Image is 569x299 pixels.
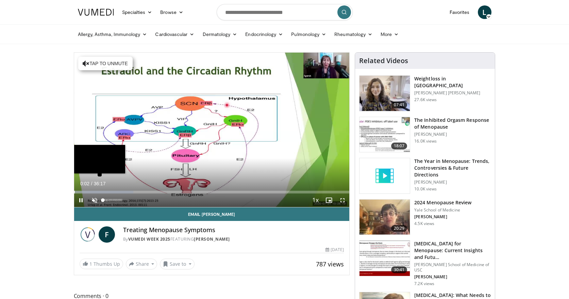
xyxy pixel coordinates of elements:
[414,90,491,96] p: [PERSON_NAME] [PERSON_NAME]
[160,259,195,269] button: Save to
[91,181,93,186] span: /
[414,180,491,185] p: [PERSON_NAME]
[151,27,198,41] a: Cardiovascular
[391,225,407,232] span: 20:29
[74,27,151,41] a: Allergy, Asthma, Immunology
[80,181,89,186] span: 0:02
[78,57,133,70] button: Tap to unmute
[325,247,344,253] div: [DATE]
[391,143,407,149] span: 18:07
[359,75,491,111] a: 07:41 Weightloss in [GEOGRAPHIC_DATA] [PERSON_NAME] [PERSON_NAME] 27.6K views
[478,5,491,19] a: L
[414,207,471,213] p: Yale School of Medicine
[74,191,350,193] div: Progress Bar
[414,158,491,178] h3: The Year in Menopause: Trends, Controversies & Future Directions
[376,27,403,41] a: More
[88,193,101,207] button: Unmute
[359,117,491,153] a: 18:07 The Inhibited Orgasm Response of Menopause [PERSON_NAME] 16.0K views
[78,9,114,16] img: VuMedi Logo
[391,266,407,273] span: 30:41
[359,199,491,235] a: 20:29 2024 Menopause Review Yale School of Medicine [PERSON_NAME] 4.5K views
[359,158,491,194] a: The Year in Menopause: Trends, Controversies & Future Directions [PERSON_NAME] 10.0K views
[359,117,410,152] img: 283c0f17-5e2d-42ba-a87c-168d447cdba4.150x105_q85_crop-smart_upscale.jpg
[103,199,122,201] div: Volume Level
[330,27,376,41] a: Rheumatology
[74,207,350,221] a: Email [PERSON_NAME]
[74,53,350,207] video-js: Video Player
[359,57,408,65] h4: Related Videos
[194,236,230,242] a: [PERSON_NAME]
[359,240,491,286] a: 30:41 [MEDICAL_DATA] for Menopause: Current Insights and Futu… [PERSON_NAME] School of Medicine o...
[287,27,330,41] a: Pulmonology
[391,101,407,108] span: 07:41
[199,27,241,41] a: Dermatology
[414,281,434,286] p: 7.2K views
[89,261,92,267] span: 1
[123,226,344,234] h4: Treating Menopause Symptoms
[414,97,437,102] p: 27.6K views
[217,4,353,20] input: Search topics, interventions
[446,5,474,19] a: Favorites
[322,193,336,207] button: Enable picture-in-picture mode
[126,259,157,269] button: Share
[359,158,410,193] img: video_placeholder_short.svg
[308,193,322,207] button: Playback Rate
[414,262,491,273] p: [PERSON_NAME] School of Medicine of USC
[414,274,491,280] p: [PERSON_NAME]
[80,226,96,243] img: Vumedi Week 2025
[359,76,410,111] img: 9983fed1-7565-45be-8934-aef1103ce6e2.150x105_q85_crop-smart_upscale.jpg
[94,181,105,186] span: 36:17
[414,132,491,137] p: [PERSON_NAME]
[128,236,170,242] a: Vumedi Week 2025
[414,214,471,220] p: [PERSON_NAME]
[359,200,410,235] img: 692f135d-47bd-4f7e-b54d-786d036e68d3.150x105_q85_crop-smart_upscale.jpg
[118,5,156,19] a: Specialties
[156,5,187,19] a: Browse
[359,241,410,276] img: 47271b8a-94f4-49c8-b914-2a3d3af03a9e.150x105_q85_crop-smart_upscale.jpg
[241,27,287,41] a: Endocrinology
[414,186,437,192] p: 10.0K views
[414,221,434,226] p: 4.5K views
[80,259,123,269] a: 1 Thumbs Up
[414,240,491,261] h3: [MEDICAL_DATA] for Menopause: Current Insights and Futu…
[316,260,344,268] span: 787 views
[414,199,471,206] h3: 2024 Menopause Review
[414,138,437,144] p: 16.0K views
[414,75,491,89] h3: Weightloss in [GEOGRAPHIC_DATA]
[123,236,344,242] div: By FEATURING
[74,193,88,207] button: Pause
[336,193,349,207] button: Fullscreen
[99,226,115,243] a: F
[414,117,491,130] h3: The Inhibited Orgasm Response of Menopause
